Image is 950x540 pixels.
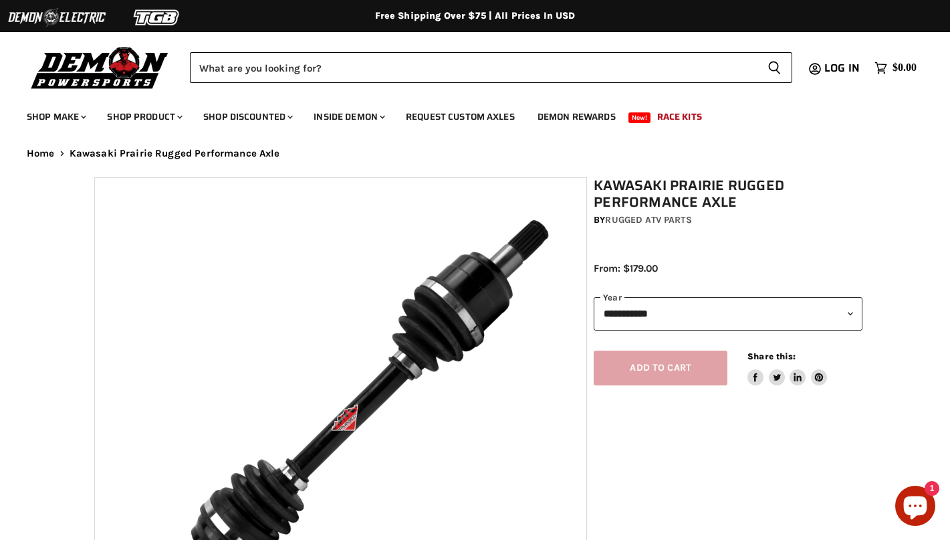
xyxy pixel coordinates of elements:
[747,351,827,386] aside: Share this:
[193,103,301,130] a: Shop Discounted
[747,351,796,361] span: Share this:
[647,103,712,130] a: Race Kits
[7,5,107,30] img: Demon Electric Logo 2
[396,103,525,130] a: Request Custom Axles
[757,52,792,83] button: Search
[107,5,207,30] img: TGB Logo 2
[97,103,191,130] a: Shop Product
[893,62,917,74] span: $0.00
[190,52,792,83] form: Product
[27,43,173,91] img: Demon Powersports
[891,486,939,529] inbox-online-store-chat: Shopify online store chat
[17,103,94,130] a: Shop Make
[304,103,393,130] a: Inside Demon
[594,262,658,274] span: From: $179.00
[868,58,923,78] a: $0.00
[527,103,626,130] a: Demon Rewards
[27,148,55,159] a: Home
[818,62,868,74] a: Log in
[628,112,651,123] span: New!
[17,98,913,130] ul: Main menu
[190,52,757,83] input: Search
[70,148,280,159] span: Kawasaki Prairie Rugged Performance Axle
[594,213,862,228] div: by
[605,214,691,226] a: Rugged ATV Parts
[594,297,862,330] select: year
[824,60,860,76] span: Log in
[594,177,862,211] h1: Kawasaki Prairie Rugged Performance Axle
